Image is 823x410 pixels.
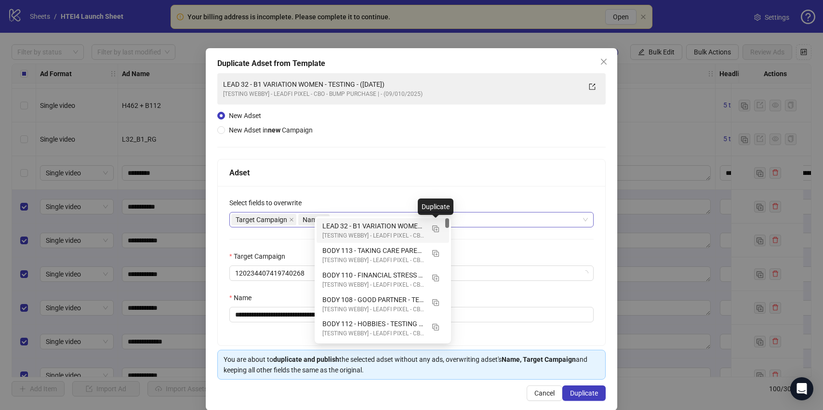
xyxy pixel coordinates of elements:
div: LEAD 32 - B1 VARIATION WOMEN - TESTING - (09.10.2025) [317,218,449,243]
span: Target Campaign [231,214,296,225]
span: Cancel [534,389,555,397]
span: close [289,217,294,222]
div: Open Intercom Messenger [790,377,813,400]
div: LEAD 32 - B1 VARIATION WOMEN - TESTING - ([DATE]) [223,79,581,90]
span: New Adset in Campaign [229,126,313,134]
label: Name [229,292,258,303]
div: Duplicate Adset from Template [217,58,606,69]
img: Duplicate [432,250,439,257]
div: BODY 109 - AVERAGE LIFE - TESTING - (09.10.2025) [317,341,449,365]
span: New Adset [229,112,261,119]
div: BODY 112 - HOBBIES - TESTING - (09.10.2025) [317,316,449,341]
div: LEAD 32 - B1 VARIATION WOMEN - TESTING - ([DATE]) [322,221,424,231]
div: [TESTING WEBBY] - LEADFI PIXEL - CBO - BUMP PURCHASE | - (09/010/2025) [223,90,581,99]
button: Duplicate [428,245,443,261]
button: Cancel [527,385,562,401]
img: Duplicate [432,324,439,331]
label: Select fields to overwrite [229,198,308,208]
strong: duplicate and publish [273,356,339,363]
button: Duplicate [428,318,443,334]
div: Duplicate [418,198,453,215]
span: export [589,83,596,90]
button: Close [596,54,611,69]
div: Adset [229,167,594,179]
span: Name [298,214,330,225]
div: BODY 110 - FINANCIAL STRESS - TESTING - ([DATE]) [322,270,424,280]
div: [TESTING WEBBY] - LEADFI PIXEL - CBO - BUMP PURCHASE | - (09/010/2025) [322,329,424,338]
div: You are about to the selected adset without any ads, overwriting adset's and keeping all other fi... [224,354,599,375]
label: Target Campaign [229,251,292,262]
button: Duplicate [428,294,443,310]
div: BODY 108 - GOOD PARTNER - TESTING - (09.10.2025) [317,292,449,317]
span: 120234407419740268 [235,266,588,280]
img: Duplicate [432,225,439,232]
div: BODY 112 - HOBBIES - TESTING - ([DATE]) [322,318,424,329]
button: Duplicate [562,385,606,401]
div: BODY 113 - TAKING CARE PARENTS - TESTING - (09.10.2025) [317,243,449,267]
span: Name [303,214,320,225]
div: BODY 110 - FINANCIAL STRESS - TESTING - (09.10.2025) [317,267,449,292]
span: close [600,58,608,66]
input: Name [229,307,594,322]
img: Duplicate [432,275,439,281]
button: Duplicate [428,270,443,285]
div: [TESTING WEBBY] - LEADFI PIXEL - CBO - BUMP PURCHASE | - (09/010/2025) [322,231,424,240]
div: BODY 113 - TAKING CARE PARENTS - TESTING - ([DATE]) [322,245,424,256]
div: [TESTING WEBBY] - LEADFI PIXEL - CBO - BUMP PURCHASE | - (09/010/2025) [322,256,424,265]
div: [TESTING WEBBY] - LEADFI PIXEL - CBO - BUMP PURCHASE | - (09/010/2025) [322,280,424,290]
button: Duplicate [428,221,443,236]
strong: new [268,126,280,134]
span: Target Campaign [236,214,287,225]
strong: Name, Target Campaign [502,356,576,363]
div: [TESTING WEBBY] - LEADFI PIXEL - CBO - BUMP PURCHASE | - (09/010/2025) [322,305,424,314]
div: BODY 108 - GOOD PARTNER - TESTING - ([DATE]) [322,294,424,305]
img: Duplicate [432,299,439,306]
span: Duplicate [570,389,598,397]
